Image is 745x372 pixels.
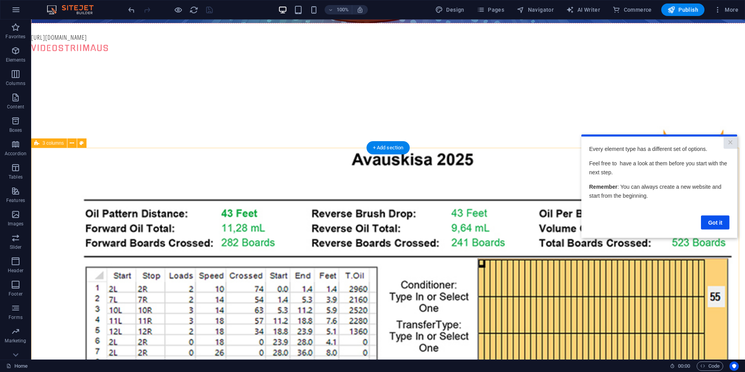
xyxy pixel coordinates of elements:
span: Navigator [517,6,554,14]
h6: 100% [336,5,349,14]
span: Design [435,6,464,14]
p: Tables [9,174,23,180]
p: Favorites [5,34,25,40]
span: More [714,6,738,14]
button: Code [697,361,723,371]
span: AI Writer [566,6,600,14]
button: reload [189,5,198,14]
button: undo [127,5,136,14]
p: Header [8,267,23,274]
span: Every element type has a different set of options. [8,11,126,18]
p: Images [8,221,24,227]
p: Slider [10,244,22,250]
i: Undo: Change image (Ctrl+Z) [127,5,136,14]
p: Features [6,197,25,204]
p: Marketing [5,338,26,344]
div: + Add section [367,141,410,154]
span: Commerce [613,6,652,14]
span: Publish [667,6,698,14]
span: Pages [477,6,504,14]
span: : You can always create a new website and start from the beginning. [8,49,140,64]
span: 3 columns [42,141,64,145]
p: Content [7,104,24,110]
button: Design [432,4,468,16]
i: On resize automatically adjust zoom level to fit chosen device. [357,6,364,13]
a: Got it [120,81,148,95]
a: Close modal [142,2,156,14]
h6: Session time [670,361,690,371]
span: : [683,363,685,369]
button: AI Writer [563,4,603,16]
p: Footer [9,291,23,297]
button: Publish [661,4,704,16]
span: Remember [8,49,36,55]
button: More [711,4,741,16]
button: Navigator [514,4,557,16]
span: Code [700,361,720,371]
p: Forms [9,314,23,321]
button: Usercentrics [729,361,739,371]
a: Click to cancel selection. Double-click to open Pages [6,361,28,371]
p: Columns [6,80,25,87]
p: Boxes [9,127,22,133]
p: Accordion [5,151,26,157]
p: Elements [6,57,26,63]
button: 100% [325,5,352,14]
span: Feel free to have a look at them before you start with the next step. [8,26,146,41]
img: Editor Logo [45,5,103,14]
span: 00 00 [678,361,690,371]
div: Design (Ctrl+Alt+Y) [432,4,468,16]
button: Pages [474,4,507,16]
button: Commerce [609,4,655,16]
